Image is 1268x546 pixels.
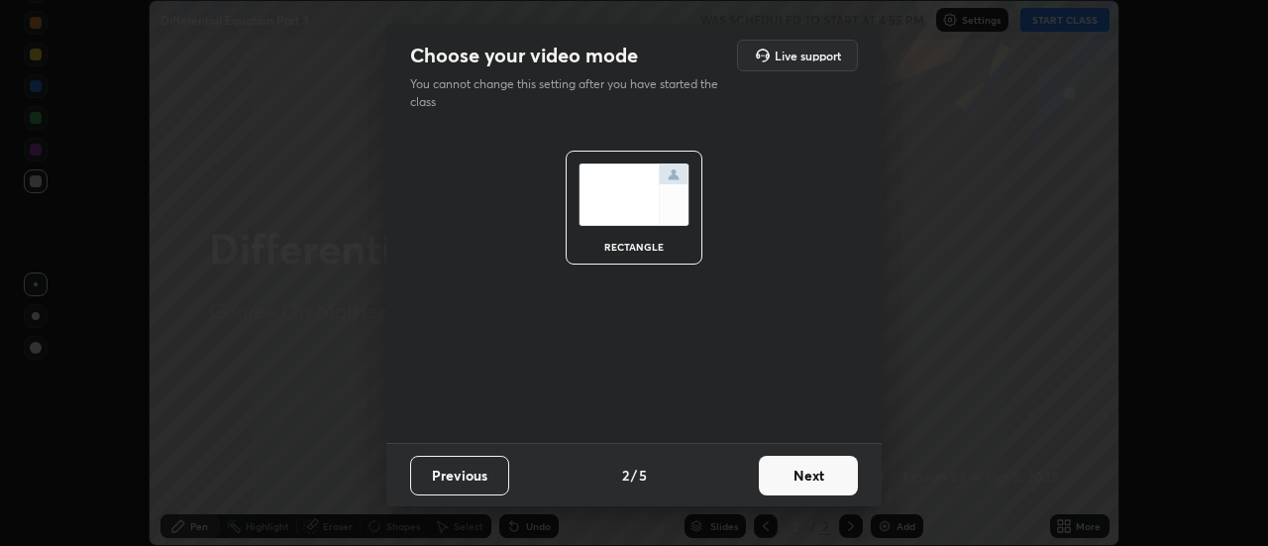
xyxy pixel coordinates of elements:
[622,465,629,486] h4: 2
[410,456,509,495] button: Previous
[639,465,647,486] h4: 5
[410,43,638,68] h2: Choose your video mode
[775,50,841,61] h5: Live support
[759,456,858,495] button: Next
[579,164,689,226] img: normalScreenIcon.ae25ed63.svg
[410,75,731,111] p: You cannot change this setting after you have started the class
[594,242,674,252] div: rectangle
[631,465,637,486] h4: /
